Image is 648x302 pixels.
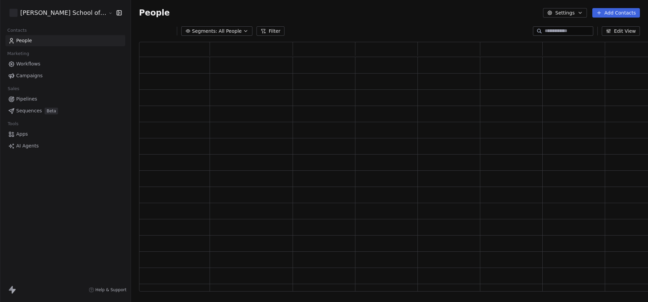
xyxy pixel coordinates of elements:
[5,35,125,46] a: People
[139,8,170,18] span: People
[4,25,30,35] span: Contacts
[16,72,43,79] span: Campaigns
[16,107,42,114] span: Sequences
[16,131,28,138] span: Apps
[16,142,39,149] span: AI Agents
[20,8,107,17] span: [PERSON_NAME] School of Finance LLP
[5,93,125,105] a: Pipelines
[219,28,242,35] span: All People
[256,26,285,36] button: Filter
[5,58,125,70] a: Workflows
[45,108,58,114] span: Beta
[5,140,125,152] a: AI Agents
[602,26,640,36] button: Edit View
[5,70,125,81] a: Campaigns
[5,129,125,140] a: Apps
[5,84,22,94] span: Sales
[96,287,127,293] span: Help & Support
[89,287,127,293] a: Help & Support
[5,105,125,116] a: SequencesBeta
[8,7,104,19] button: [PERSON_NAME] School of Finance LLP
[16,37,32,44] span: People
[5,119,21,129] span: Tools
[592,8,640,18] button: Add Contacts
[4,49,32,59] span: Marketing
[16,60,40,67] span: Workflows
[192,28,217,35] span: Segments:
[543,8,587,18] button: Settings
[16,95,37,103] span: Pipelines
